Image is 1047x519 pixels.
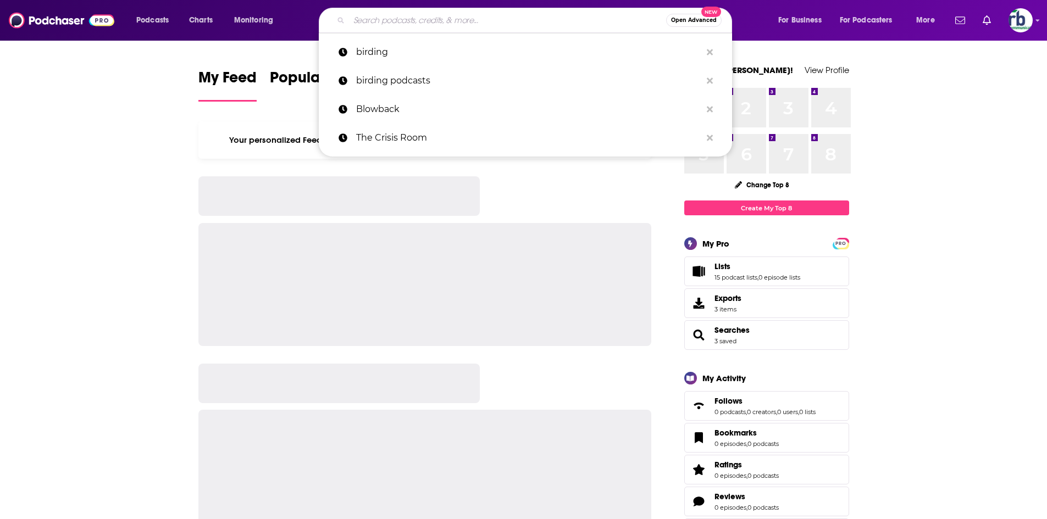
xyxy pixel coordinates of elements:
[834,239,847,247] a: PRO
[746,472,747,479] span: ,
[714,274,757,281] a: 15 podcast lists
[747,440,779,448] a: 0 podcasts
[714,305,741,313] span: 3 items
[702,238,729,249] div: My Pro
[714,325,750,335] a: Searches
[198,121,652,159] div: Your personalized Feed is curated based on the Podcasts, Creators, Users, and Lists that you Follow.
[728,178,796,192] button: Change Top 8
[951,11,970,30] a: Show notifications dropdown
[270,68,363,93] span: Popular Feed
[714,428,779,438] a: Bookmarks
[129,12,183,29] button: open menu
[747,408,776,416] a: 0 creators
[136,13,169,28] span: Podcasts
[684,200,849,215] a: Create My Top 8
[916,13,935,28] span: More
[688,494,710,509] a: Reviews
[319,38,732,66] a: birding
[1009,8,1033,32] button: Show profile menu
[978,11,995,30] a: Show notifications dropdown
[771,12,835,29] button: open menu
[714,261,800,271] a: Lists
[234,13,273,28] span: Monitoring
[714,337,736,345] a: 3 saved
[688,430,710,445] a: Bookmarks
[714,408,746,416] a: 0 podcasts
[746,408,747,416] span: ,
[688,462,710,477] a: Ratings
[684,423,849,453] span: Bookmarks
[714,492,745,501] span: Reviews
[746,440,747,448] span: ,
[319,66,732,95] a: birding podcasts
[198,68,257,102] a: My Feed
[319,95,732,124] a: Blowback
[714,293,741,303] span: Exports
[356,66,701,95] p: birding podcasts
[714,472,746,479] a: 0 episodes
[684,391,849,421] span: Follows
[758,274,800,281] a: 0 episode lists
[714,428,757,438] span: Bookmarks
[714,440,746,448] a: 0 episodes
[714,396,816,406] a: Follows
[714,460,742,470] span: Ratings
[356,38,701,66] p: birding
[684,256,849,286] span: Lists
[182,12,219,29] a: Charts
[714,396,743,406] span: Follows
[840,13,893,28] span: For Podcasters
[688,327,710,343] a: Searches
[714,492,779,501] a: Reviews
[747,504,779,511] a: 0 podcasts
[834,239,847,248] span: PRO
[798,408,799,416] span: ,
[688,295,710,311] span: Exports
[684,487,849,516] span: Reviews
[778,13,822,28] span: For Business
[701,7,721,17] span: New
[329,8,743,33] div: Search podcasts, credits, & more...
[671,18,717,23] span: Open Advanced
[319,124,732,152] a: The Crisis Room
[776,408,777,416] span: ,
[714,460,779,470] a: Ratings
[270,68,363,102] a: Popular Feed
[702,373,746,383] div: My Activity
[805,65,849,75] a: View Profile
[666,14,722,27] button: Open AdvancedNew
[746,504,747,511] span: ,
[356,124,701,152] p: The Crisis Room
[684,455,849,484] span: Ratings
[777,408,798,416] a: 0 users
[757,274,758,281] span: ,
[714,504,746,511] a: 0 episodes
[349,12,666,29] input: Search podcasts, credits, & more...
[226,12,287,29] button: open menu
[799,408,816,416] a: 0 lists
[714,261,730,271] span: Lists
[198,68,257,93] span: My Feed
[189,13,213,28] span: Charts
[356,95,701,124] p: Blowback
[688,264,710,279] a: Lists
[9,10,114,31] img: Podchaser - Follow, Share and Rate Podcasts
[688,398,710,414] a: Follows
[908,12,949,29] button: open menu
[833,12,908,29] button: open menu
[684,320,849,350] span: Searches
[747,472,779,479] a: 0 podcasts
[1009,8,1033,32] img: User Profile
[684,288,849,318] a: Exports
[684,65,793,75] a: Welcome [PERSON_NAME]!
[1009,8,1033,32] span: Logged in as johannarb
